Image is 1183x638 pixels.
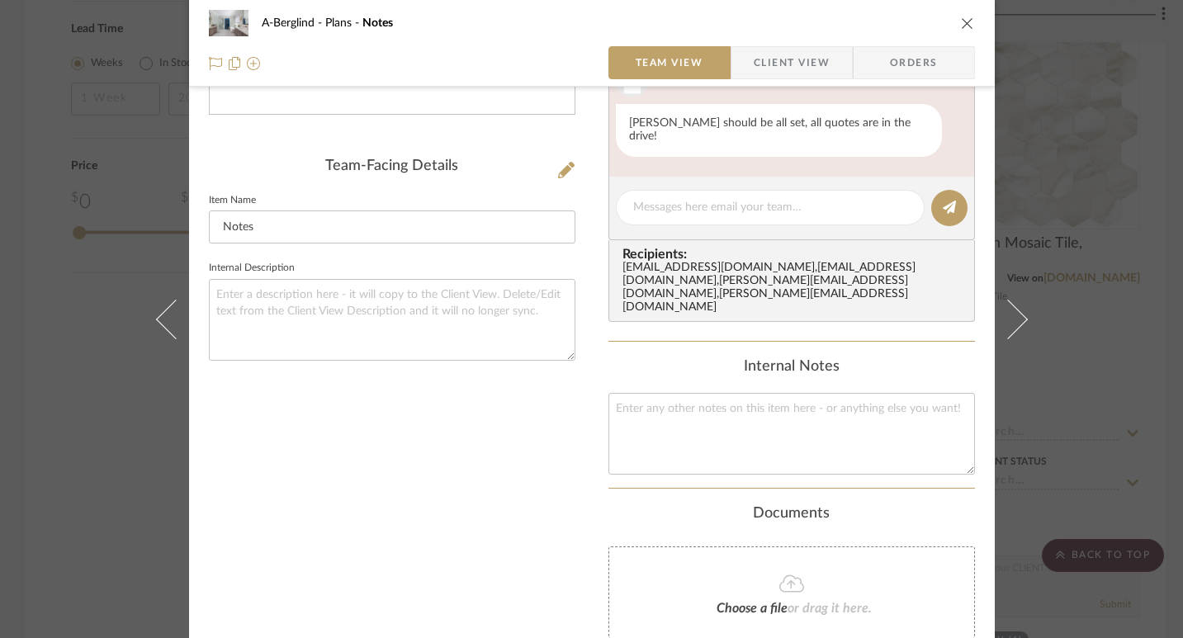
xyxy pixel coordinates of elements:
[209,196,256,205] label: Item Name
[872,46,956,79] span: Orders
[717,602,788,615] span: Choose a file
[209,158,575,176] div: Team-Facing Details
[754,46,830,79] span: Client View
[608,358,975,376] div: Internal Notes
[209,7,248,40] img: 6079b3ff-1f62-4a20-9b34-7d8aa8904da5_48x40.jpg
[622,262,968,314] div: [EMAIL_ADDRESS][DOMAIN_NAME] , [EMAIL_ADDRESS][DOMAIN_NAME] , [PERSON_NAME][EMAIL_ADDRESS][DOMAIN...
[788,602,872,615] span: or drag it here.
[616,104,943,157] div: [PERSON_NAME] should be all set, all quotes are in the drive!
[636,46,703,79] span: Team View
[960,16,975,31] button: close
[362,17,393,29] span: Notes
[608,505,975,523] div: Documents
[209,264,295,272] label: Internal Description
[622,247,968,262] span: Recipients:
[325,17,362,29] span: Plans
[209,210,575,243] input: Enter Item Name
[262,17,325,29] span: A-Berglind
